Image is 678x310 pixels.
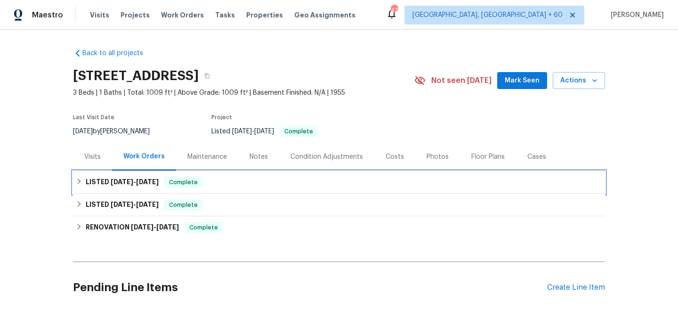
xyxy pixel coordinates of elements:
[156,224,179,230] span: [DATE]
[560,75,597,87] span: Actions
[86,177,159,188] h6: LISTED
[211,128,318,135] span: Listed
[131,224,153,230] span: [DATE]
[291,152,363,162] div: Condition Adjustments
[111,179,133,185] span: [DATE]
[497,72,547,90] button: Mark Seen
[412,10,563,20] span: [GEOGRAPHIC_DATA], [GEOGRAPHIC_DATA] + 60
[111,201,133,208] span: [DATE]
[294,10,355,20] span: Geo Assignments
[471,152,505,162] div: Floor Plans
[84,152,101,162] div: Visits
[161,10,204,20] span: Work Orders
[215,12,235,18] span: Tasks
[211,114,232,120] span: Project
[86,222,179,233] h6: RENOVATION
[136,201,159,208] span: [DATE]
[111,179,159,185] span: -
[386,152,404,162] div: Costs
[427,152,449,162] div: Photos
[111,201,159,208] span: -
[123,152,165,161] div: Work Orders
[281,129,317,134] span: Complete
[73,49,163,58] a: Back to all projects
[73,88,414,98] span: 3 Beds | 1 Baths | Total: 1009 ft² | Above Grade: 1009 ft² | Basement Finished: N/A | 1955
[131,224,179,230] span: -
[553,72,605,90] button: Actions
[232,128,252,135] span: [DATE]
[73,216,605,239] div: RENOVATION [DATE]-[DATE]Complete
[527,152,546,162] div: Cases
[73,126,161,137] div: by [PERSON_NAME]
[32,10,63,20] span: Maestro
[73,266,547,310] h2: Pending Line Items
[165,200,202,210] span: Complete
[73,171,605,194] div: LISTED [DATE]-[DATE]Complete
[431,76,492,85] span: Not seen [DATE]
[187,152,227,162] div: Maintenance
[505,75,540,87] span: Mark Seen
[165,178,202,187] span: Complete
[232,128,274,135] span: -
[86,199,159,211] h6: LISTED
[391,6,397,15] div: 473
[73,128,93,135] span: [DATE]
[73,114,114,120] span: Last Visit Date
[250,152,268,162] div: Notes
[73,71,199,81] h2: [STREET_ADDRESS]
[246,10,283,20] span: Properties
[90,10,109,20] span: Visits
[607,10,664,20] span: [PERSON_NAME]
[186,223,222,232] span: Complete
[547,283,605,292] div: Create Line Item
[73,194,605,216] div: LISTED [DATE]-[DATE]Complete
[199,67,216,84] button: Copy Address
[136,179,159,185] span: [DATE]
[254,128,274,135] span: [DATE]
[121,10,150,20] span: Projects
